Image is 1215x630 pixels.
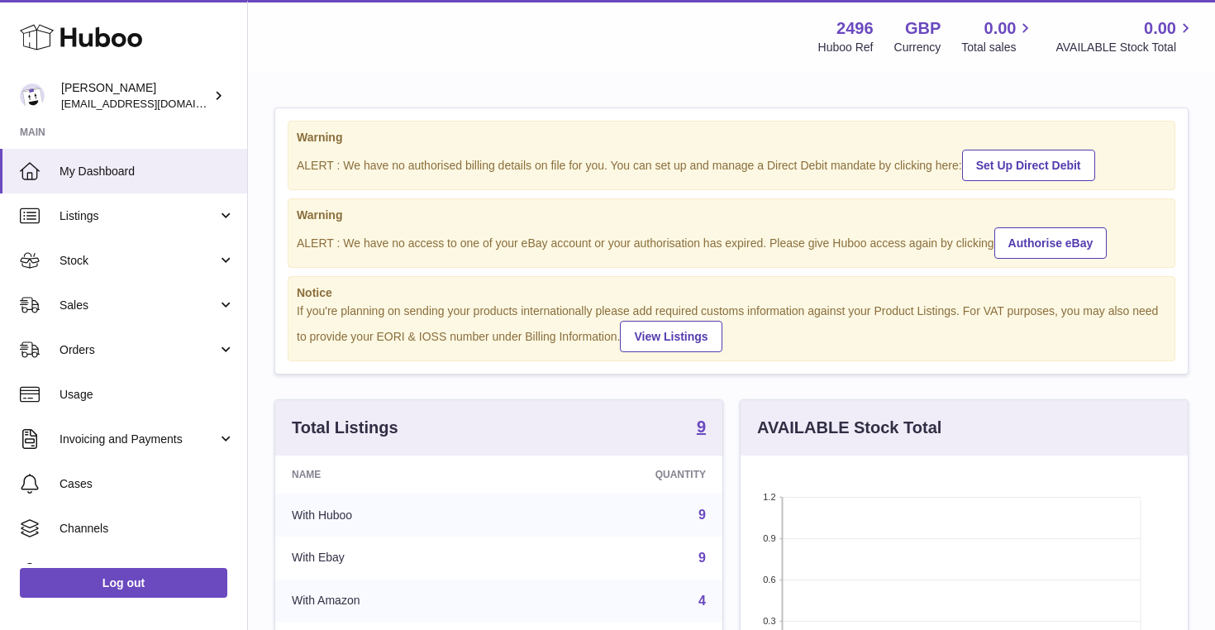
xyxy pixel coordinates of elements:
[297,303,1166,353] div: If you're planning on sending your products internationally please add required customs informati...
[60,521,235,537] span: Channels
[1144,17,1176,40] span: 0.00
[275,456,520,494] th: Name
[60,208,217,224] span: Listings
[520,456,722,494] th: Quantity
[275,494,520,537] td: With Huboo
[20,84,45,108] img: sales@distore.co.uk
[994,227,1108,259] a: Authorise eBay
[905,17,941,40] strong: GBP
[275,580,520,623] td: With Amazon
[60,432,217,447] span: Invoicing and Payments
[60,387,235,403] span: Usage
[275,537,520,580] td: With Ebay
[757,417,941,439] h3: AVAILABLE Stock Total
[698,551,706,565] a: 9
[297,208,1166,223] strong: Warning
[60,164,235,179] span: My Dashboard
[60,253,217,269] span: Stock
[763,575,775,585] text: 0.6
[61,97,243,110] span: [EMAIL_ADDRESS][DOMAIN_NAME]
[984,17,1017,40] span: 0.00
[836,17,874,40] strong: 2496
[1055,40,1195,55] span: AVAILABLE Stock Total
[60,342,217,358] span: Orders
[297,147,1166,181] div: ALERT : We have no authorised billing details on file for you. You can set up and manage a Direct...
[292,417,398,439] h3: Total Listings
[1055,17,1195,55] a: 0.00 AVAILABLE Stock Total
[61,80,210,112] div: [PERSON_NAME]
[698,508,706,522] a: 9
[697,418,706,438] a: 9
[763,616,775,626] text: 0.3
[698,594,706,608] a: 4
[297,285,1166,301] strong: Notice
[297,225,1166,259] div: ALERT : We have no access to one of your eBay account or your authorisation has expired. Please g...
[961,17,1035,55] a: 0.00 Total sales
[297,130,1166,146] strong: Warning
[961,40,1035,55] span: Total sales
[60,476,235,492] span: Cases
[620,321,722,352] a: View Listings
[818,40,874,55] div: Huboo Ref
[894,40,941,55] div: Currency
[20,568,227,598] a: Log out
[763,492,775,502] text: 1.2
[60,298,217,313] span: Sales
[763,533,775,543] text: 0.9
[962,150,1095,181] a: Set Up Direct Debit
[697,418,706,435] strong: 9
